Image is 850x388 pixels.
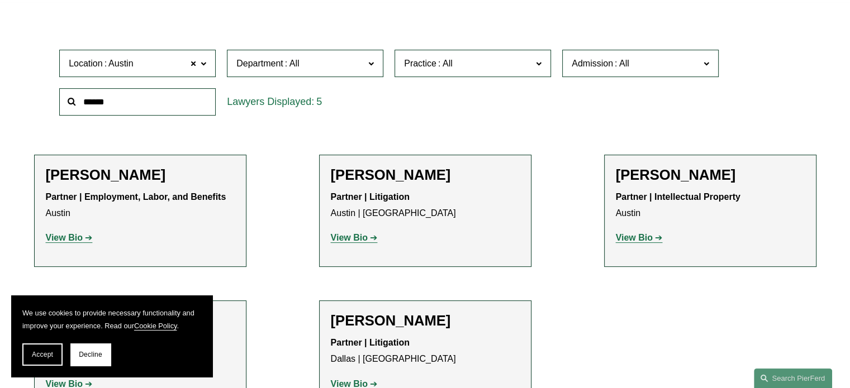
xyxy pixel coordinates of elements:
[46,189,235,222] p: Austin
[70,343,111,366] button: Decline
[236,59,283,68] span: Department
[331,233,378,242] a: View Bio
[79,351,102,358] span: Decline
[754,368,832,388] a: Search this site
[69,59,103,68] span: Location
[616,233,663,242] a: View Bio
[316,96,322,107] span: 5
[331,166,520,184] h2: [PERSON_NAME]
[46,233,83,242] strong: View Bio
[331,335,520,367] p: Dallas | [GEOGRAPHIC_DATA]
[616,192,740,202] strong: Partner | Intellectual Property
[11,295,212,377] section: Cookie banner
[331,189,520,222] p: Austin | [GEOGRAPHIC_DATA]
[46,192,226,202] strong: Partner | Employment, Labor, and Benefits
[572,59,613,68] span: Admission
[616,233,653,242] strong: View Bio
[134,322,177,330] a: Cookie Policy
[22,306,201,332] p: We use cookies to provide necessary functionality and improve your experience. Read our .
[46,233,93,242] a: View Bio
[331,233,368,242] strong: View Bio
[22,343,63,366] button: Accept
[32,351,53,358] span: Accept
[46,166,235,184] h2: [PERSON_NAME]
[616,189,805,222] p: Austin
[331,312,520,329] h2: [PERSON_NAME]
[616,166,805,184] h2: [PERSON_NAME]
[404,59,436,68] span: Practice
[331,192,410,202] strong: Partner | Litigation
[331,338,410,347] strong: Partner | Litigation
[108,56,133,71] span: Austin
